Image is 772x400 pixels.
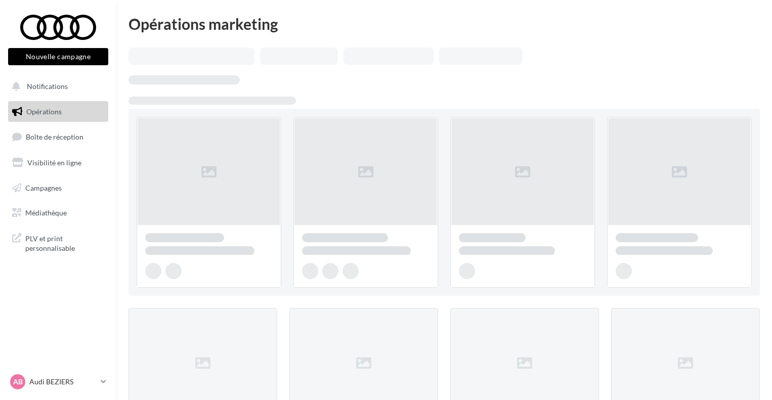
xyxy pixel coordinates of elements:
[6,228,110,257] a: PLV et print personnalisable
[8,48,108,65] button: Nouvelle campagne
[25,232,104,253] span: PLV et print personnalisable
[29,377,97,387] p: Audi BEZIERS
[6,76,106,97] button: Notifications
[26,107,62,116] span: Opérations
[27,82,68,91] span: Notifications
[6,177,110,199] a: Campagnes
[6,152,110,173] a: Visibilité en ligne
[6,126,110,148] a: Boîte de réception
[128,16,760,31] div: Opérations marketing
[26,132,83,141] span: Boîte de réception
[25,183,62,192] span: Campagnes
[27,158,81,167] span: Visibilité en ligne
[6,101,110,122] a: Opérations
[25,208,67,217] span: Médiathèque
[8,372,108,391] a: AB Audi BEZIERS
[6,202,110,224] a: Médiathèque
[13,377,23,387] span: AB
